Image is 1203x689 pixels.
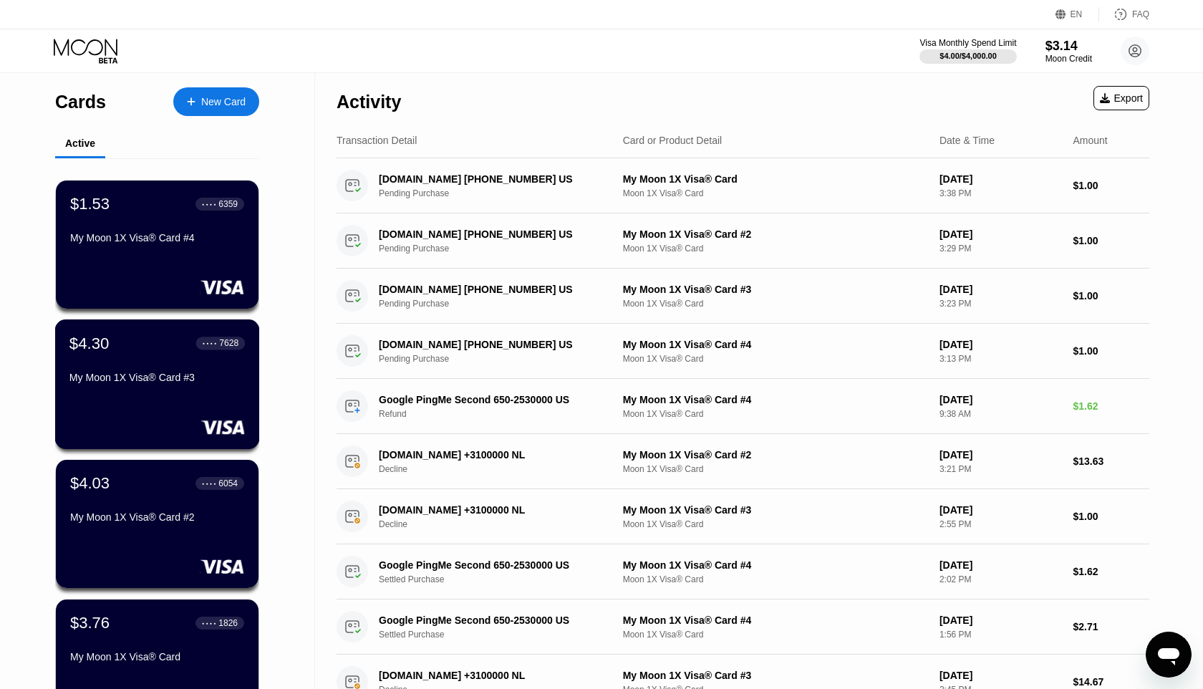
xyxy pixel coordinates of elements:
div: 7628 [219,338,238,348]
div: Moon 1X Visa® Card [623,188,928,198]
div: 2:55 PM [939,519,1062,529]
div: My Moon 1X Visa® Card #4 [70,232,244,244]
div: Visa Monthly Spend Limit$4.00/$4,000.00 [919,38,1016,64]
div: [DATE] [939,449,1062,461]
div: 1826 [218,618,238,628]
div: Card or Product Detail [623,135,723,146]
div: Moon 1X Visa® Card [623,519,928,529]
div: My Moon 1X Visa® Card #2 [70,511,244,523]
div: Active [65,138,95,149]
div: New Card [201,96,246,108]
div: $14.67 [1073,676,1149,688]
div: 1:56 PM [939,630,1062,640]
div: Cards [55,92,106,112]
div: EN [1071,9,1083,19]
div: [DATE] [939,670,1062,681]
div: 3:23 PM [939,299,1062,309]
div: 3:29 PM [939,244,1062,254]
div: Decline [379,464,626,474]
div: Google PingMe Second 650-2530000 USRefundMy Moon 1X Visa® Card #4Moon 1X Visa® Card[DATE]9:38 AM$... [337,379,1149,434]
div: [DOMAIN_NAME] [PHONE_NUMBER] US [379,284,609,295]
div: $1.00 [1073,290,1149,302]
div: My Moon 1X Visa® Card [623,173,928,185]
div: $1.00 [1073,235,1149,246]
div: My Moon 1X Visa® Card #4 [623,615,928,626]
div: Visa Monthly Spend Limit [919,38,1016,48]
div: $2.71 [1073,621,1149,632]
div: My Moon 1X Visa® Card [70,651,244,662]
div: EN [1055,7,1099,21]
div: 9:38 AM [939,409,1062,419]
div: [DATE] [939,284,1062,295]
div: $1.53 [70,195,110,213]
div: Amount [1073,135,1107,146]
div: [DOMAIN_NAME] [PHONE_NUMBER] USPending PurchaseMy Moon 1X Visa® Card #4Moon 1X Visa® Card[DATE]3:... [337,324,1149,379]
div: $1.00 [1073,180,1149,191]
div: $4.00 / $4,000.00 [939,52,997,60]
div: [DOMAIN_NAME] [PHONE_NUMBER] US [379,173,609,185]
div: [DOMAIN_NAME] [PHONE_NUMBER] US [379,228,609,240]
div: 3:21 PM [939,464,1062,474]
div: My Moon 1X Visa® Card #4 [623,559,928,571]
div: Google PingMe Second 650-2530000 US [379,394,609,405]
div: [DATE] [939,339,1062,350]
div: 3:13 PM [939,354,1062,364]
div: Moon 1X Visa® Card [623,409,928,419]
div: $4.03 [70,474,110,493]
div: [DOMAIN_NAME] [PHONE_NUMBER] USPending PurchaseMy Moon 1X Visa® CardMoon 1X Visa® Card[DATE]3:38 ... [337,158,1149,213]
div: Date & Time [939,135,995,146]
div: [DOMAIN_NAME] [PHONE_NUMBER] USPending PurchaseMy Moon 1X Visa® Card #3Moon 1X Visa® Card[DATE]3:... [337,269,1149,324]
div: $4.03● ● ● ●6054My Moon 1X Visa® Card #2 [56,460,259,588]
div: $3.14Moon Credit [1045,39,1092,64]
div: [DOMAIN_NAME] [PHONE_NUMBER] USPending PurchaseMy Moon 1X Visa® Card #2Moon 1X Visa® Card[DATE]3:... [337,213,1149,269]
div: My Moon 1X Visa® Card #3 [623,284,928,295]
div: $13.63 [1073,456,1149,467]
div: My Moon 1X Visa® Card #2 [623,449,928,461]
div: $1.00 [1073,511,1149,522]
div: [DOMAIN_NAME] [PHONE_NUMBER] US [379,339,609,350]
div: My Moon 1X Visa® Card #3 [623,670,928,681]
div: ● ● ● ● [202,481,216,486]
div: [DOMAIN_NAME] +3100000 NL [379,449,609,461]
div: [DOMAIN_NAME] +3100000 NLDeclineMy Moon 1X Visa® Card #3Moon 1X Visa® Card[DATE]2:55 PM$1.00 [337,489,1149,544]
div: [DATE] [939,559,1062,571]
div: ● ● ● ● [202,202,216,206]
div: Decline [379,519,626,529]
div: FAQ [1099,7,1149,21]
div: [DATE] [939,615,1062,626]
div: 6054 [218,478,238,488]
div: Transaction Detail [337,135,417,146]
div: Moon 1X Visa® Card [623,464,928,474]
div: $4.30 [69,334,110,352]
div: $1.53● ● ● ●6359My Moon 1X Visa® Card #4 [56,180,259,309]
div: ● ● ● ● [202,621,216,625]
div: Google PingMe Second 650-2530000 USSettled PurchaseMy Moon 1X Visa® Card #4Moon 1X Visa® Card[DAT... [337,599,1149,655]
div: Moon Credit [1045,54,1092,64]
div: My Moon 1X Visa® Card #3 [623,504,928,516]
div: [DOMAIN_NAME] +3100000 NL [379,670,609,681]
div: Google PingMe Second 650-2530000 US [379,559,609,571]
div: [DATE] [939,173,1062,185]
div: [DATE] [939,394,1062,405]
div: My Moon 1X Visa® Card #2 [623,228,928,240]
div: [DOMAIN_NAME] +3100000 NL [379,504,609,516]
div: Moon 1X Visa® Card [623,630,928,640]
div: [DOMAIN_NAME] +3100000 NLDeclineMy Moon 1X Visa® Card #2Moon 1X Visa® Card[DATE]3:21 PM$13.63 [337,434,1149,489]
div: Export [1093,86,1149,110]
div: Refund [379,409,626,419]
div: $1.00 [1073,345,1149,357]
div: [DATE] [939,228,1062,240]
div: 3:38 PM [939,188,1062,198]
div: Moon 1X Visa® Card [623,244,928,254]
div: $1.62 [1073,400,1149,412]
div: Pending Purchase [379,188,626,198]
div: Activity [337,92,401,112]
div: My Moon 1X Visa® Card #4 [623,339,928,350]
div: 2:02 PM [939,574,1062,584]
div: Moon 1X Visa® Card [623,574,928,584]
div: 6359 [218,199,238,209]
div: $3.76 [70,614,110,632]
div: Google PingMe Second 650-2530000 US [379,615,609,626]
div: $1.62 [1073,566,1149,577]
